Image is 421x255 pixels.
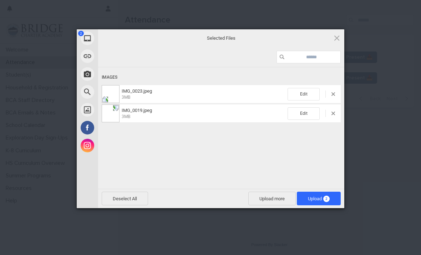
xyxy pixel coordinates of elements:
[122,114,130,119] span: 3MB
[333,34,341,42] span: Click here or hit ESC to close picker
[78,31,84,36] span: 2
[102,104,120,122] img: 53383f41-d315-4132-8157-28b9491f6384
[297,192,341,205] span: Upload
[120,88,288,100] span: IMG_0023.jpeg
[288,88,320,100] span: Edit
[150,35,293,41] span: Selected Files
[77,119,162,137] div: Facebook
[77,101,162,119] div: Unsplash
[77,137,162,155] div: Instagram
[122,88,152,94] span: IMG_0023.jpeg
[288,107,320,120] span: Edit
[248,192,296,205] span: Upload more
[122,108,152,113] span: IMG_0019.jpeg
[122,95,130,100] span: 3MB
[102,71,341,84] div: Images
[308,196,330,201] span: Upload
[102,192,148,205] span: Deselect All
[323,196,330,202] span: 2
[77,83,162,101] div: Web Search
[120,108,288,119] span: IMG_0019.jpeg
[77,29,162,47] div: My Device
[102,85,120,103] img: d524f70d-4fd1-4d92-a35d-7b391a79a381
[77,47,162,65] div: Link (URL)
[77,65,162,83] div: Take Photo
